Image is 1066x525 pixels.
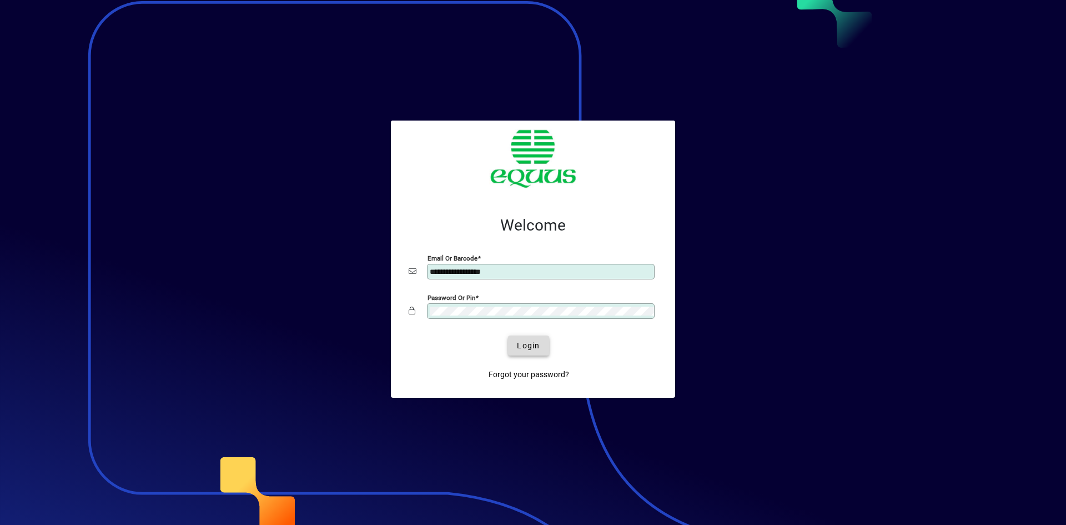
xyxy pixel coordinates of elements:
[517,340,540,352] span: Login
[484,364,574,384] a: Forgot your password?
[428,294,475,302] mat-label: Password or Pin
[409,216,657,235] h2: Welcome
[428,254,477,262] mat-label: Email or Barcode
[489,369,569,381] span: Forgot your password?
[508,336,549,356] button: Login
